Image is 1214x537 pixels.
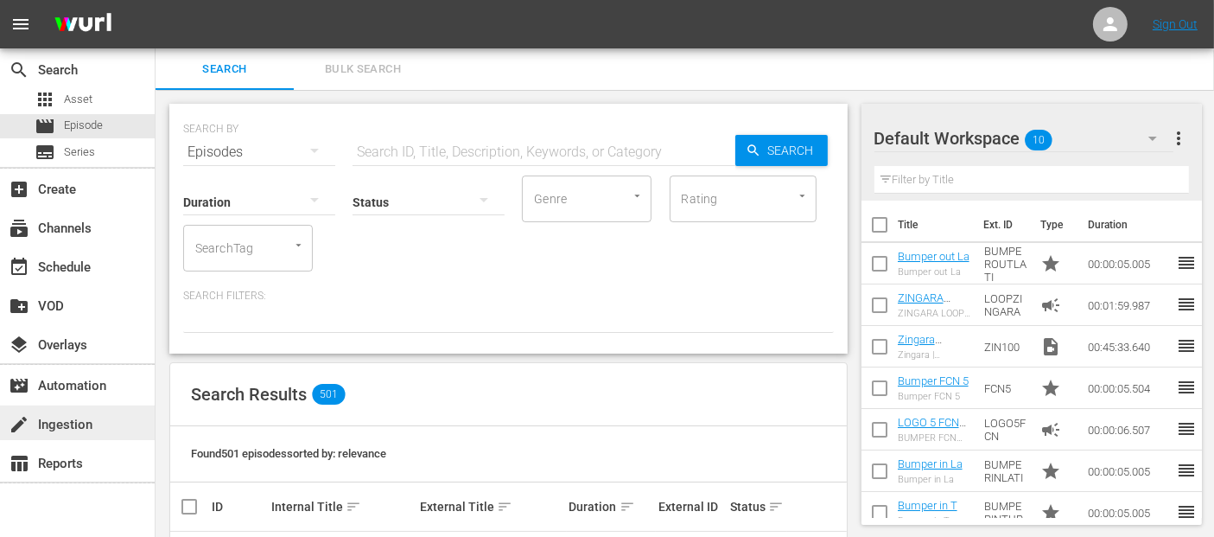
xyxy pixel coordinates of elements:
[735,135,828,166] button: Search
[1040,253,1061,274] span: Promo
[1081,368,1176,409] td: 00:00:05.504
[9,296,29,316] span: VOD
[1176,336,1197,356] span: reorder
[35,142,55,163] span: Series
[898,201,973,249] th: Title
[1081,284,1176,326] td: 00:01:59.987
[658,500,725,514] div: External ID
[898,474,963,485] div: Bumper in La
[1176,253,1197,273] span: reorder
[1081,243,1176,284] td: 00:00:05.005
[64,117,103,134] span: Episode
[1081,326,1176,368] td: 00:45:33.640
[1168,118,1189,159] button: more_vert
[768,499,784,515] span: sort
[9,375,29,396] span: Automation
[1040,336,1061,357] span: Video
[898,515,957,527] div: Bumper in Tu
[41,4,124,45] img: ans4CAIJ8jUAAAAAAAAAAAAAAAAAAAAAAAAgQb4GAAAAAAAAAAAAAAAAAAAAAAAAJMjXAAAAAAAAAAAAAAAAAAAAAAAAgAT5G...
[898,250,969,263] a: Bumper out La
[1040,295,1061,316] span: Ad
[1153,17,1198,31] a: Sign Out
[312,384,345,405] span: 501
[898,432,970,444] div: BUMPER FCN NEW 5''
[304,60,422,80] span: Bulk Search
[183,289,834,304] p: Search Filters:
[794,188,810,204] button: Open
[1176,294,1197,315] span: reorder
[1176,502,1197,522] span: reorder
[191,447,386,460] span: Found 501 episodes sorted by: relevance
[761,135,828,166] span: Search
[1176,419,1197,439] span: reorder
[191,384,307,405] span: Search Results
[64,144,95,161] span: Series
[898,291,950,317] a: ZINGARA LOOP
[977,492,1034,534] td: BUMPERINTUR
[1077,201,1181,249] th: Duration
[420,496,563,517] div: External Title
[629,188,645,204] button: Open
[898,391,969,402] div: Bumper FCN 5
[1081,409,1176,451] td: 00:00:06.507
[9,218,29,239] span: Channels
[977,409,1034,451] td: LOGO5FCN
[898,457,963,470] a: Bumper in La
[212,500,266,514] div: ID
[1081,451,1176,492] td: 00:00:05.005
[977,451,1034,492] td: BUMPERINLATI
[497,499,512,515] span: sort
[898,266,969,278] div: Bumper out La
[1040,419,1061,440] span: Ad
[1176,460,1197,481] span: reorder
[10,14,31,35] span: menu
[1040,461,1061,482] span: Promo
[977,368,1034,409] td: FCN5
[1040,378,1061,399] span: Promo
[569,496,653,517] div: Duration
[973,201,1031,249] th: Ext. ID
[1025,122,1052,158] span: 10
[9,179,29,200] span: Create
[1176,377,1197,398] span: reorder
[64,91,92,108] span: Asset
[730,496,785,517] div: Status
[9,335,29,355] span: Overlays
[9,60,29,80] span: Search
[898,416,966,442] a: LOGO 5 FCN NEW
[1030,201,1077,249] th: Type
[9,453,29,474] span: Reports
[977,243,1034,284] td: BUMPEROUTLATI
[977,326,1034,368] td: ZIN100
[977,284,1034,326] td: LOOPZINGARA
[898,374,969,387] a: Bumper FCN 5
[35,89,55,110] span: Asset
[874,114,1174,163] div: Default Workspace
[1168,128,1189,149] span: more_vert
[166,60,283,80] span: Search
[898,308,970,319] div: ZINGARA LOOP NEW
[1040,502,1061,523] span: Promo
[898,349,970,361] div: Zingara | Stagione 1 Episodio 100
[290,237,307,253] button: Open
[9,257,29,278] span: Schedule
[898,499,957,512] a: Bumper in T
[620,499,635,515] span: sort
[271,496,415,517] div: Internal Title
[346,499,361,515] span: sort
[183,128,335,176] div: Episodes
[35,116,55,137] span: Episode
[898,333,970,359] a: Zingara Stag.01 ep.100
[9,414,29,435] span: Ingestion
[1081,492,1176,534] td: 00:00:05.005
